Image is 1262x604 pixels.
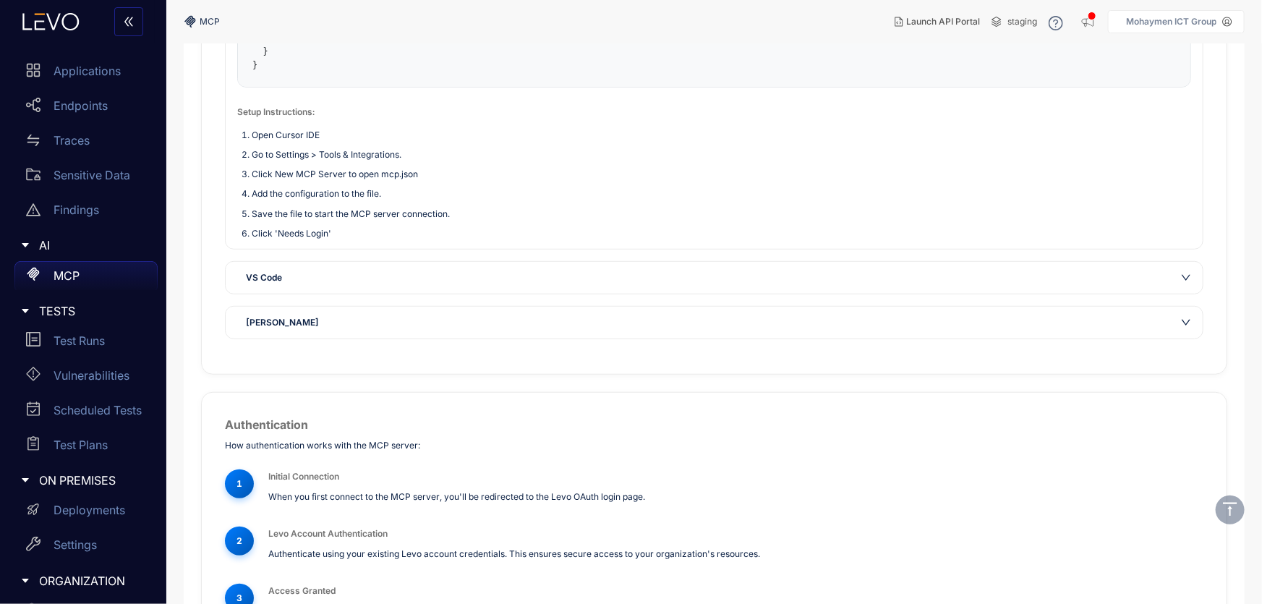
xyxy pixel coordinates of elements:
[39,305,146,318] span: TESTS
[268,584,1203,598] h3: Access Granted
[252,226,1191,240] li: Click 'Needs Login'
[9,296,158,326] div: TESTS
[1181,273,1191,283] span: down
[252,128,1191,142] li: Open Cursor IDE
[26,133,40,148] span: swap
[54,404,142,417] p: Scheduled Tests
[1181,318,1191,328] span: down
[237,105,1191,119] h4: Setup Instructions:
[14,496,158,531] a: Deployments
[14,126,158,161] a: Traces
[1007,17,1037,27] span: staging
[26,203,40,217] span: warning
[20,240,30,250] span: caret-right
[54,503,125,516] p: Deployments
[252,187,1191,200] li: Add the configuration to the file.
[14,195,158,230] a: Findings
[14,161,158,195] a: Sensitive Data
[14,430,158,465] a: Test Plans
[1222,501,1239,518] span: vertical-align-top
[268,469,1203,484] h3: Initial Connection
[14,91,158,126] a: Endpoints
[54,64,121,77] p: Applications
[225,439,1203,452] p: How authentication works with the MCP server:
[246,315,319,330] span: [PERSON_NAME]
[54,538,97,551] p: Settings
[268,547,1203,561] p: Authenticate using your existing Levo account credentials. This ensures secure access to your org...
[54,438,108,451] p: Test Plans
[9,566,158,596] div: ORGANIZATION
[9,230,158,260] div: AI
[54,269,80,282] p: MCP
[246,271,282,285] span: VS Code
[14,396,158,430] a: Scheduled Tests
[268,490,1203,503] p: When you first connect to the MCP server, you'll be redirected to the Levo OAuth login page.
[39,574,146,587] span: ORGANIZATION
[14,531,158,566] a: Settings
[20,306,30,316] span: caret-right
[54,99,108,112] p: Endpoints
[14,326,158,361] a: Test Runs
[906,17,980,27] span: Launch API Portal
[54,169,130,182] p: Sensitive Data
[225,527,254,556] div: 2
[9,465,158,495] div: ON PREMISES
[883,10,992,33] button: Launch API Portal
[114,7,143,36] button: double-left
[39,239,146,252] span: AI
[14,361,158,396] a: Vulnerabilities
[20,576,30,586] span: caret-right
[225,469,254,498] div: 1
[54,369,129,382] p: Vulnerabilities
[14,56,158,91] a: Applications
[123,16,135,29] span: double-left
[200,17,220,27] span: MCP
[39,474,146,487] span: ON PREMISES
[225,416,1203,433] h2: Authentication
[252,167,1191,181] li: Click New MCP Server to open mcp.json
[14,261,158,296] a: MCP
[252,148,1191,161] li: Go to Settings > Tools & Integrations.
[54,334,105,347] p: Test Runs
[1126,17,1216,27] p: Mohaymen ICT Group
[20,475,30,485] span: caret-right
[54,134,90,147] p: Traces
[268,527,1203,541] h3: Levo Account Authentication
[252,207,1191,221] li: Save the file to start the MCP server connection.
[54,203,99,216] p: Findings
